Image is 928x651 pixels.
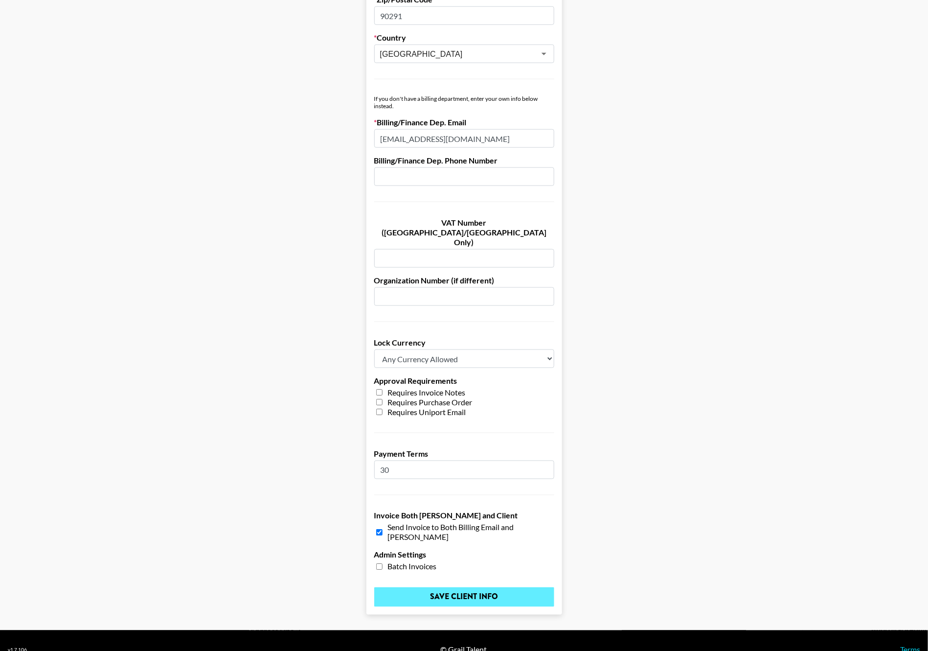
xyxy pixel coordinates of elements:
label: Billing/Finance Dep. Phone Number [374,156,554,165]
label: Payment Terms [374,449,554,459]
span: Requires Invoice Notes [388,388,466,397]
button: Open [537,47,551,61]
span: Requires Uniport Email [388,407,466,417]
div: If you don't have a billing department, enter your own info below instead. [374,95,554,110]
label: Invoice Both [PERSON_NAME] and Client [374,511,554,521]
label: Country [374,33,554,43]
label: Lock Currency [374,338,554,348]
label: Billing/Finance Dep. Email [374,117,554,127]
label: Approval Requirements [374,376,554,386]
label: Admin Settings [374,550,554,560]
span: Send Invoice to Both Billing Email and [PERSON_NAME] [388,523,554,542]
label: Organization Number (if different) [374,276,554,285]
span: Batch Invoices [388,562,437,572]
label: VAT Number ([GEOGRAPHIC_DATA]/[GEOGRAPHIC_DATA] Only) [374,218,554,247]
span: Requires Purchase Order [388,397,473,407]
input: Save Client Info [374,587,554,607]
